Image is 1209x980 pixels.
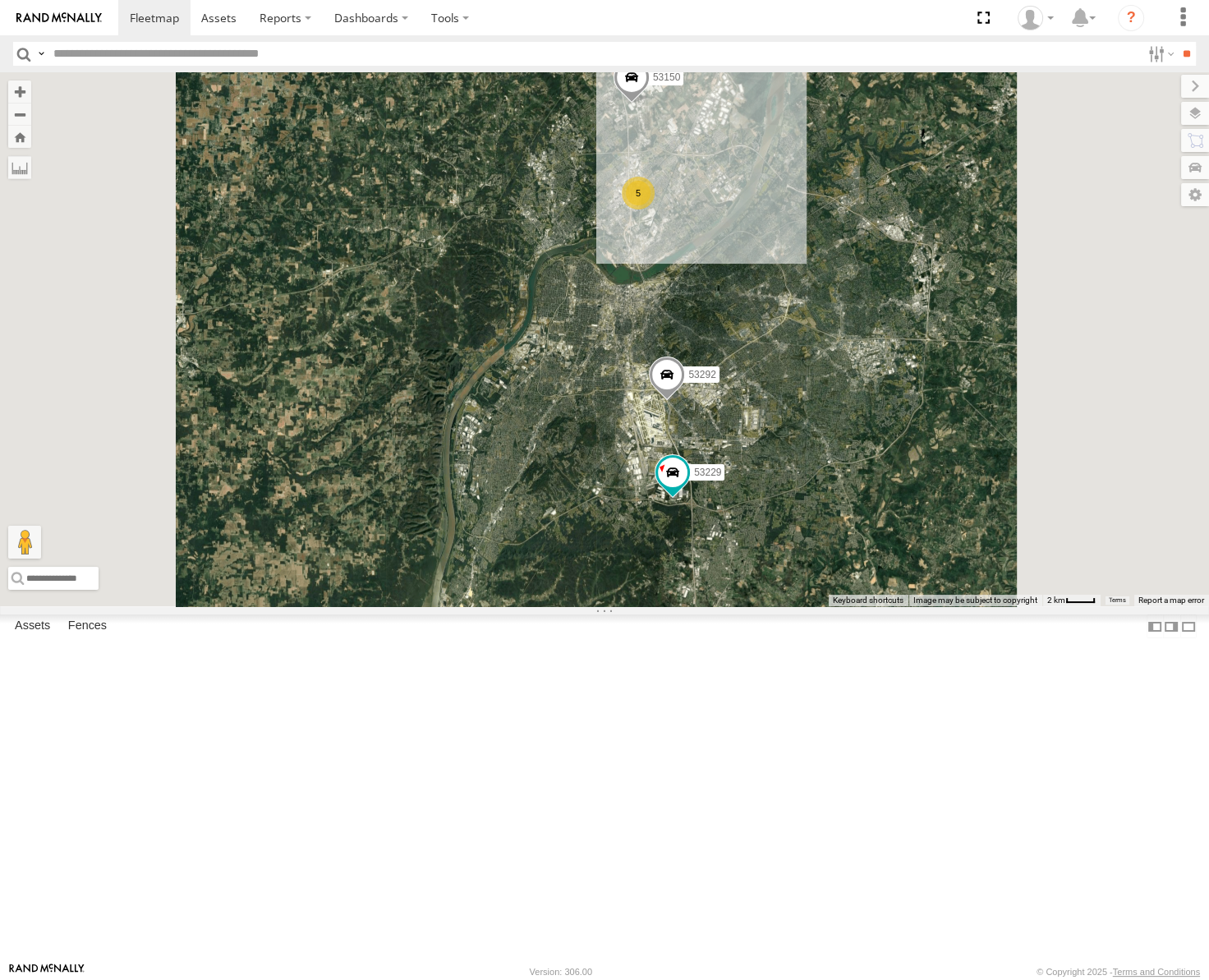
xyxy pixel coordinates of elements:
button: Zoom Home [8,126,31,148]
label: Dock Summary Table to the Right [1163,614,1179,638]
label: Map Settings [1181,183,1209,206]
label: Hide Summary Table [1180,614,1197,638]
a: Visit our Website [9,964,85,980]
label: Dock Summary Table to the Left [1147,614,1163,638]
button: Zoom out [8,103,31,126]
button: Drag Pegman onto the map to open Street View [8,526,41,559]
label: Fences [60,615,115,638]
i: ? [1118,5,1144,31]
span: 53292 [688,370,715,381]
span: 2 km [1047,596,1065,605]
div: Version: 306.00 [530,967,592,977]
label: Search Query [34,42,48,66]
button: Zoom in [8,81,31,103]
span: Image may be subject to copyright [913,596,1037,605]
img: rand-logo.svg [16,12,102,24]
span: 53150 [653,71,680,83]
a: Terms and Conditions [1113,967,1200,977]
button: Keyboard shortcuts [833,595,903,606]
label: Search Filter Options [1142,42,1177,66]
label: Assets [7,615,58,638]
div: Miky Transport [1012,6,1060,30]
label: Measure [8,156,31,179]
span: 53229 [694,467,721,478]
a: Report a map error [1138,596,1204,605]
a: Terms (opens in new tab) [1109,596,1126,603]
div: 5 [622,177,655,209]
div: © Copyright 2025 - [1037,967,1200,977]
button: Map Scale: 2 km per 33 pixels [1042,595,1101,606]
